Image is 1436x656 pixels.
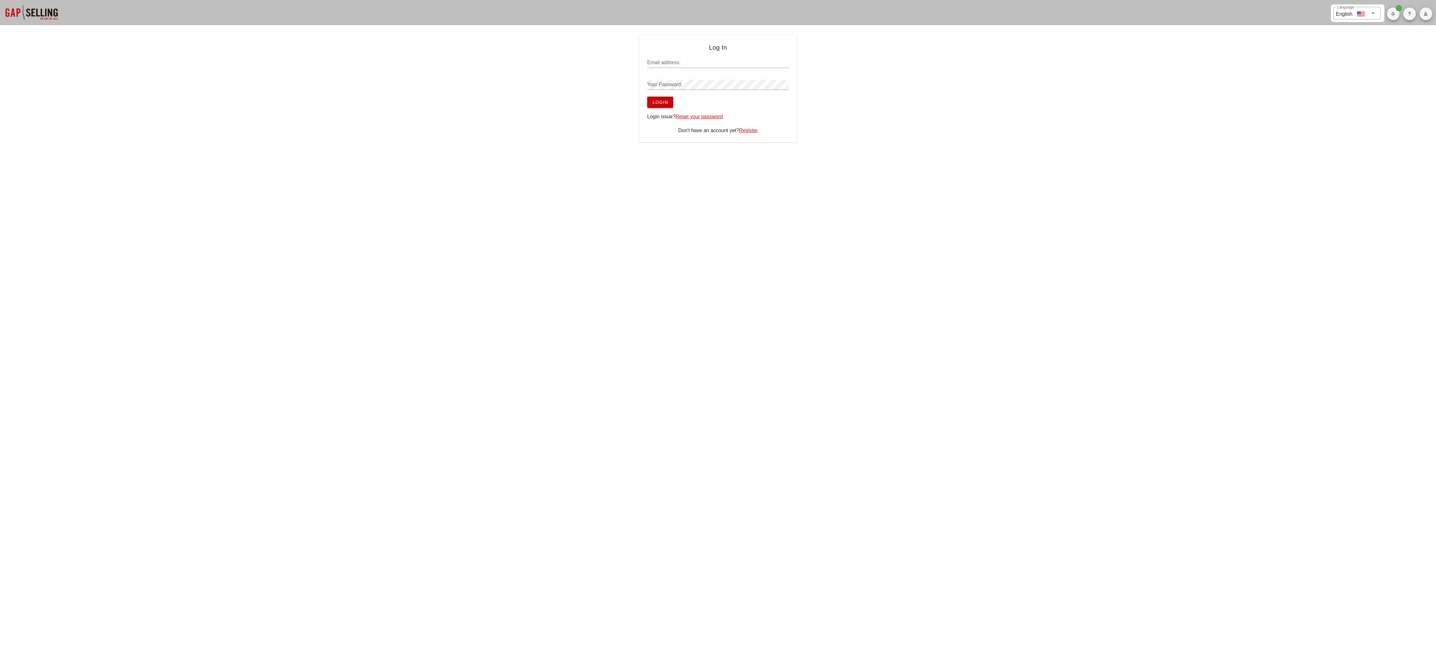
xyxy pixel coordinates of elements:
div: LanguageEnglish [1333,7,1381,20]
div: English [1336,9,1352,18]
div: Login issue? [647,113,789,121]
span: Login [652,100,668,105]
a: Register [739,128,758,133]
span: Badge [1396,5,1402,11]
label: Language [1337,5,1354,10]
button: Login [647,97,673,108]
h4: Log In [647,42,789,53]
a: Reset your password [676,114,723,119]
div: Don't have an account yet? [647,127,789,134]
